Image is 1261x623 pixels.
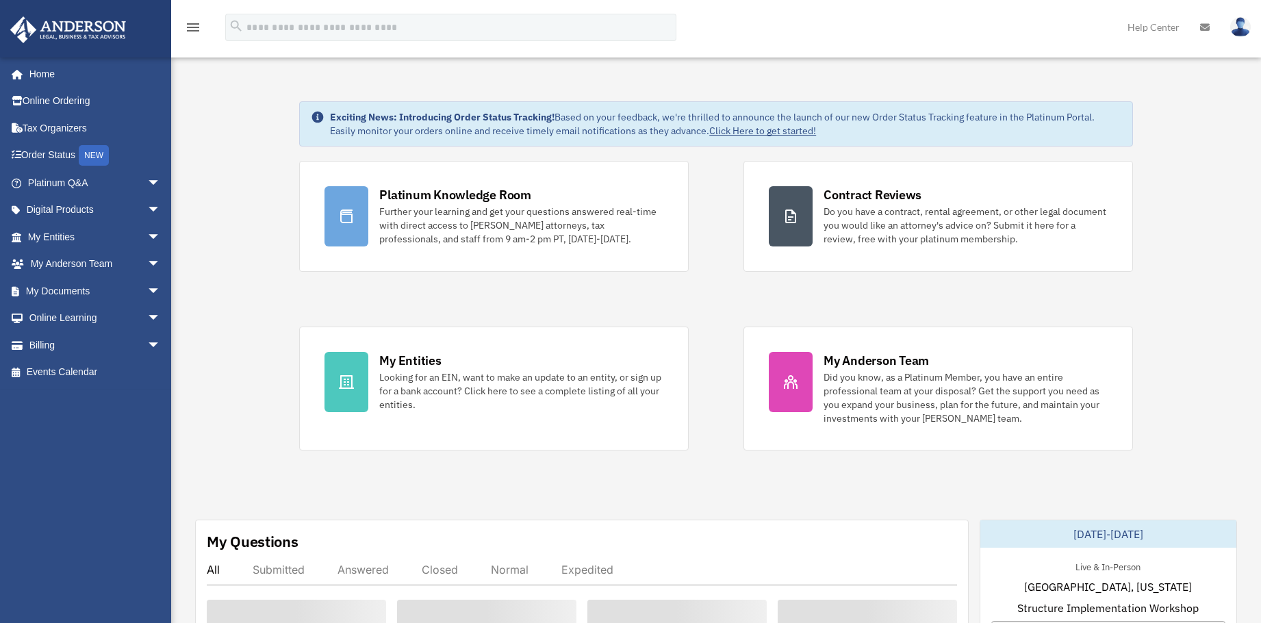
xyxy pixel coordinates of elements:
span: arrow_drop_down [147,251,175,279]
a: My Anderson Team Did you know, as a Platinum Member, you have an entire professional team at your... [743,327,1133,450]
div: NEW [79,145,109,166]
span: arrow_drop_down [147,223,175,251]
a: Tax Organizers [10,114,181,142]
div: Based on your feedback, we're thrilled to announce the launch of our new Order Status Tracking fe... [330,110,1121,138]
div: My Anderson Team [824,352,929,369]
a: Home [10,60,175,88]
div: Contract Reviews [824,186,921,203]
i: search [229,18,244,34]
a: My Entities Looking for an EIN, want to make an update to an entity, or sign up for a bank accoun... [299,327,689,450]
strong: Exciting News: Introducing Order Status Tracking! [330,111,555,123]
div: My Entities [379,352,441,369]
a: Contract Reviews Do you have a contract, rental agreement, or other legal document you would like... [743,161,1133,272]
a: menu [185,24,201,36]
div: Did you know, as a Platinum Member, you have an entire professional team at your disposal? Get th... [824,370,1108,425]
a: Online Ordering [10,88,181,115]
span: arrow_drop_down [147,169,175,197]
a: Platinum Q&Aarrow_drop_down [10,169,181,196]
a: Online Learningarrow_drop_down [10,305,181,332]
a: Click Here to get started! [709,125,816,137]
img: User Pic [1230,17,1251,37]
a: Events Calendar [10,359,181,386]
div: Submitted [253,563,305,576]
a: My Anderson Teamarrow_drop_down [10,251,181,278]
span: arrow_drop_down [147,196,175,225]
div: [DATE]-[DATE] [980,520,1237,548]
div: Closed [422,563,458,576]
a: Billingarrow_drop_down [10,331,181,359]
span: arrow_drop_down [147,277,175,305]
div: All [207,563,220,576]
div: Platinum Knowledge Room [379,186,531,203]
div: Do you have a contract, rental agreement, or other legal document you would like an attorney's ad... [824,205,1108,246]
div: Looking for an EIN, want to make an update to an entity, or sign up for a bank account? Click her... [379,370,663,411]
span: arrow_drop_down [147,305,175,333]
span: Structure Implementation Workshop [1017,600,1199,616]
span: arrow_drop_down [147,331,175,359]
i: menu [185,19,201,36]
a: Digital Productsarrow_drop_down [10,196,181,224]
img: Anderson Advisors Platinum Portal [6,16,130,43]
a: Platinum Knowledge Room Further your learning and get your questions answered real-time with dire... [299,161,689,272]
div: Further your learning and get your questions answered real-time with direct access to [PERSON_NAM... [379,205,663,246]
a: My Entitiesarrow_drop_down [10,223,181,251]
span: [GEOGRAPHIC_DATA], [US_STATE] [1024,578,1192,595]
div: My Questions [207,531,298,552]
a: Order StatusNEW [10,142,181,170]
div: Live & In-Person [1065,559,1151,573]
div: Normal [491,563,528,576]
div: Expedited [561,563,613,576]
a: My Documentsarrow_drop_down [10,277,181,305]
div: Answered [337,563,389,576]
